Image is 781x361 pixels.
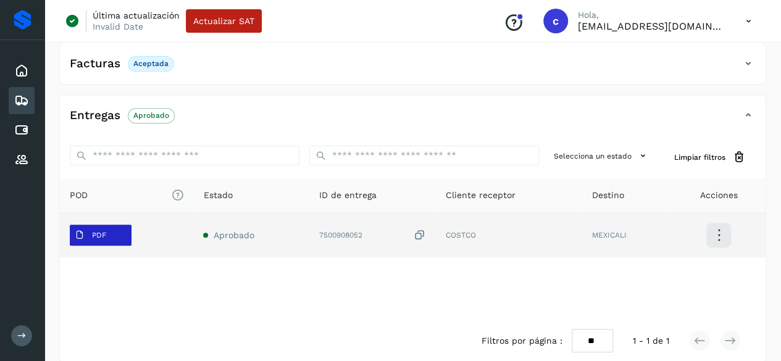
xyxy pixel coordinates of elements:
div: Cuentas por pagar [9,117,35,144]
button: Limpiar filtros [664,146,756,168]
p: Última actualización [93,10,180,21]
p: Aceptada [133,59,169,68]
td: MEXICALI [582,213,671,257]
div: EntregasAprobado [60,105,766,136]
span: 1 - 1 de 1 [633,334,669,347]
div: Embarques [9,87,35,114]
div: FacturasAceptada [60,53,766,84]
div: Inicio [9,57,35,85]
h4: Facturas [70,57,120,71]
td: COSTCO [435,213,582,257]
span: Destino [592,189,624,202]
h4: Entregas [70,109,120,123]
span: Actualizar SAT [193,17,254,25]
button: Selecciona un estado [549,146,654,166]
button: Actualizar SAT [186,9,262,33]
span: Aprobado [213,230,254,240]
span: ID de entrega [319,189,376,202]
p: Aprobado [133,111,169,120]
span: Filtros por página : [481,334,562,347]
p: PDF [92,231,106,239]
button: PDF [70,225,132,246]
span: Acciones [700,189,737,202]
span: Estado [203,189,232,202]
p: carojas@niagarawater.com [578,20,726,32]
span: POD [70,189,183,202]
div: Proveedores [9,146,35,173]
span: Limpiar filtros [674,152,725,163]
p: Hola, [578,10,726,20]
div: 7500908052 [319,229,425,242]
span: Cliente receptor [445,189,515,202]
p: Invalid Date [93,21,143,32]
